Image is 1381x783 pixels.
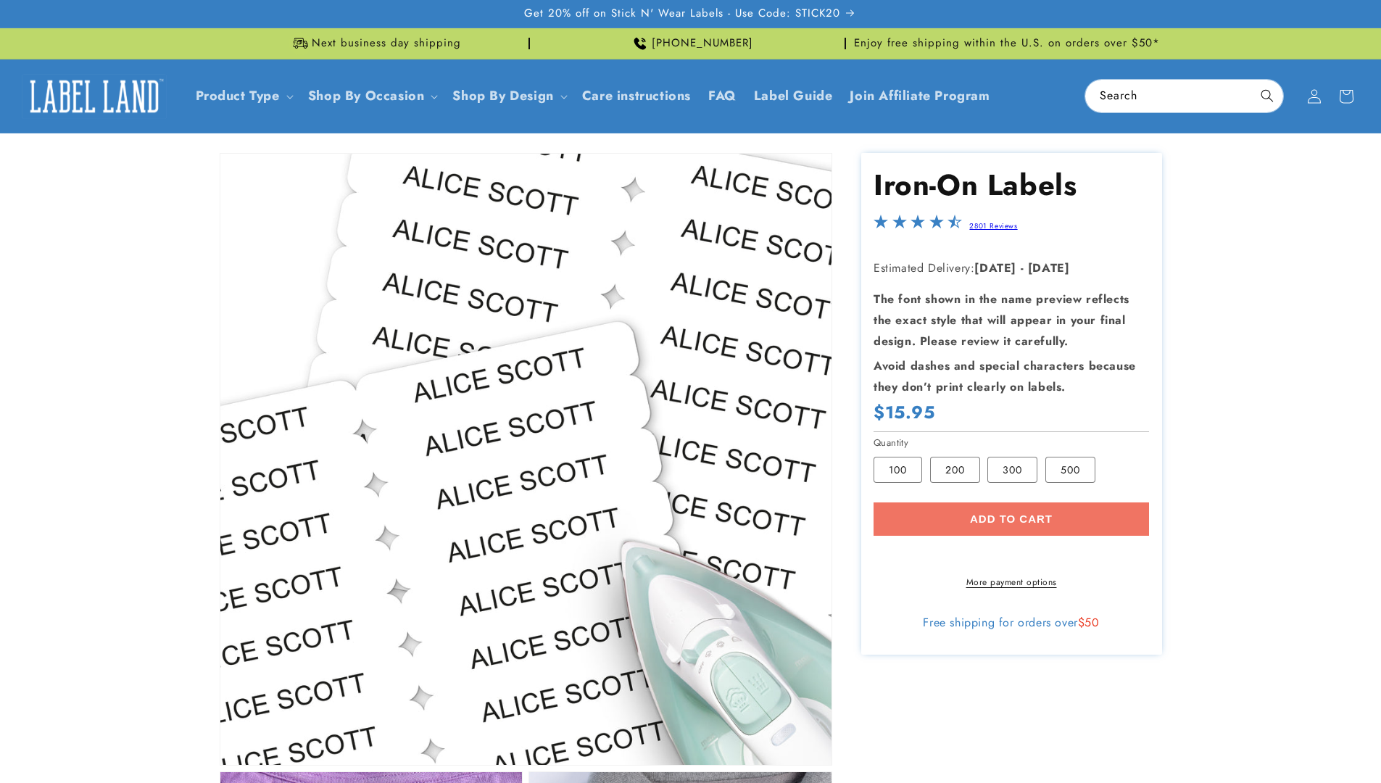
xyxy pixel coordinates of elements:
strong: [DATE] [974,260,1016,276]
a: FAQ [700,79,745,113]
span: Care instructions [582,88,691,104]
a: Care instructions [573,79,700,113]
div: Announcement [852,28,1162,59]
span: Join Affiliate Program [850,88,990,104]
legend: Quantity [874,436,910,450]
strong: Avoid dashes and special characters because they don’t print clearly on labels. [874,357,1136,395]
p: Estimated Delivery: [874,258,1149,279]
span: [PHONE_NUMBER] [652,36,753,51]
span: Next business day shipping [312,36,461,51]
a: Label Land [17,68,173,124]
label: 200 [930,457,980,483]
strong: - [1021,260,1024,276]
label: 500 [1045,457,1095,483]
span: Shop By Occasion [308,88,425,104]
summary: Shop By Design [444,79,573,113]
a: 2801 Reviews [969,220,1017,231]
span: $ [1078,614,1085,631]
a: Join Affiliate Program [841,79,998,113]
strong: The font shown in the name preview reflects the exact style that will appear in your final design... [874,291,1129,349]
button: Search [1251,80,1283,112]
a: Shop By Design [452,86,553,105]
span: 4.5-star overall rating [874,218,962,235]
a: Product Type [196,86,280,105]
div: Free shipping for orders over [874,616,1149,630]
label: 100 [874,457,922,483]
summary: Shop By Occasion [299,79,444,113]
a: Label Guide [745,79,842,113]
span: 50 [1085,614,1099,631]
span: Enjoy free shipping within the U.S. on orders over $50* [854,36,1160,51]
span: $15.95 [874,401,935,423]
span: Label Guide [754,88,833,104]
a: More payment options [874,576,1149,589]
label: 300 [987,457,1037,483]
span: FAQ [708,88,737,104]
img: Label Land [22,74,167,119]
span: Get 20% off on Stick N' Wear Labels - Use Code: STICK20 [524,7,840,21]
strong: [DATE] [1028,260,1070,276]
div: Announcement [220,28,530,59]
div: Announcement [536,28,846,59]
summary: Product Type [187,79,299,113]
h1: Iron-On Labels [874,166,1149,204]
